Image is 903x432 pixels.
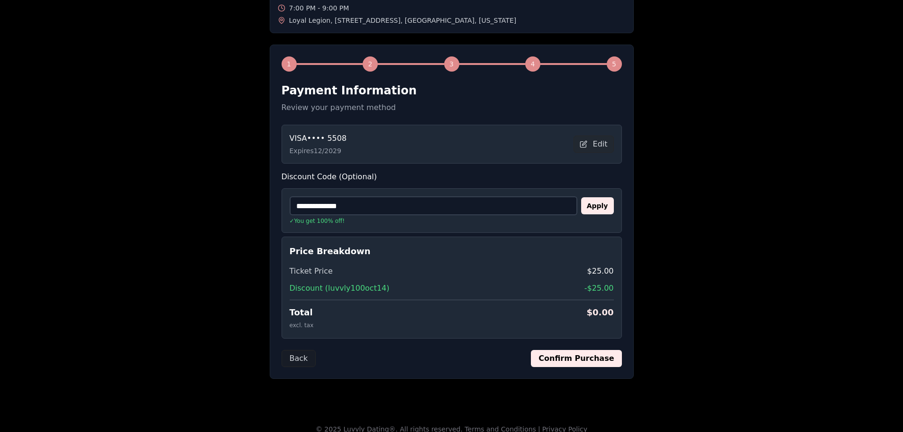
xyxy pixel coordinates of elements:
button: Apply [581,197,614,214]
div: 5 [607,56,622,72]
span: Ticket Price [290,266,333,277]
span: VISA •••• 5508 [290,133,347,144]
div: 3 [444,56,459,72]
button: Edit [574,136,614,153]
span: Total [290,306,313,319]
span: excl. tax [290,322,314,329]
button: Back [282,350,316,367]
span: $25.00 [587,266,614,277]
span: Loyal Legion , [STREET_ADDRESS] , [GEOGRAPHIC_DATA] , [US_STATE] [289,16,517,25]
span: 7:00 PM - 9:00 PM [289,3,349,13]
span: Discount ( luvvly100oct14 ) [290,283,390,294]
label: Discount Code (Optional) [282,171,622,183]
span: $ 0.00 [587,306,614,319]
p: ✓ You get 100% off! [290,217,614,225]
p: Expires 12/2029 [290,146,347,156]
h4: Price Breakdown [290,245,614,258]
div: 1 [282,56,297,72]
div: 2 [363,56,378,72]
div: 4 [525,56,540,72]
h2: Payment Information [282,83,622,98]
button: Confirm Purchase [531,350,621,367]
span: -$ 25.00 [584,283,614,294]
p: Review your payment method [282,102,622,113]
